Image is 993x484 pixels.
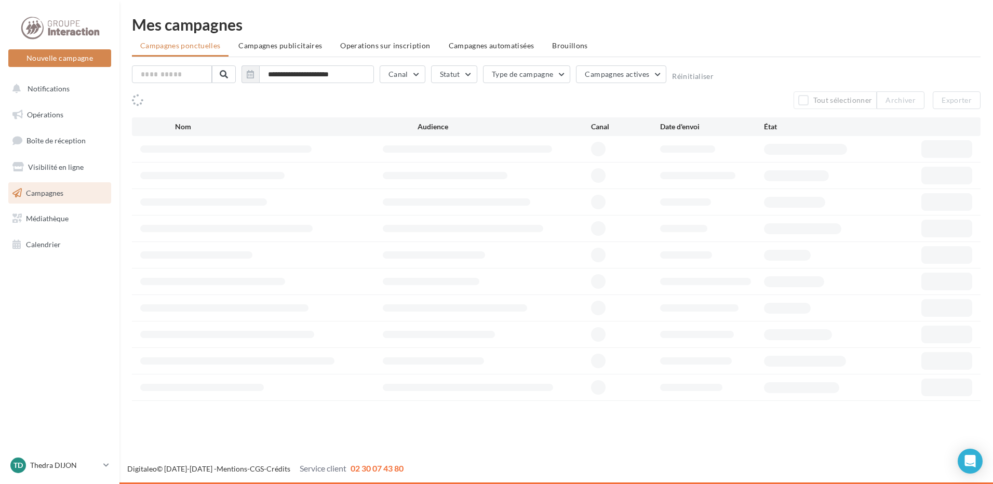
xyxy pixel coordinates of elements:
[217,464,247,473] a: Mentions
[28,84,70,93] span: Notifications
[585,70,649,78] span: Campagnes actives
[300,463,346,473] span: Service client
[6,129,113,152] a: Boîte de réception
[26,188,63,197] span: Campagnes
[266,464,290,473] a: Crédits
[127,464,404,473] span: © [DATE]-[DATE] - - -
[30,460,99,470] p: Thedra DIJON
[380,65,425,83] button: Canal
[6,234,113,256] a: Calendrier
[672,72,714,80] button: Réinitialiser
[933,91,981,109] button: Exporter
[483,65,571,83] button: Type de campagne
[132,17,981,32] div: Mes campagnes
[6,104,113,126] a: Opérations
[8,455,111,475] a: TD Thedra DIJON
[418,122,591,132] div: Audience
[238,41,322,50] span: Campagnes publicitaires
[6,78,109,100] button: Notifications
[27,110,63,119] span: Opérations
[26,136,86,145] span: Boîte de réception
[175,122,418,132] div: Nom
[351,463,404,473] span: 02 30 07 43 80
[14,460,23,470] span: TD
[794,91,877,109] button: Tout sélectionner
[591,122,660,132] div: Canal
[250,464,264,473] a: CGS
[449,41,534,50] span: Campagnes automatisées
[877,91,924,109] button: Archiver
[28,163,84,171] span: Visibilité en ligne
[6,182,113,204] a: Campagnes
[764,122,868,132] div: État
[660,122,764,132] div: Date d'envoi
[431,65,477,83] button: Statut
[576,65,666,83] button: Campagnes actives
[6,156,113,178] a: Visibilité en ligne
[127,464,157,473] a: Digitaleo
[552,41,588,50] span: Brouillons
[6,208,113,230] a: Médiathèque
[340,41,430,50] span: Operations sur inscription
[26,240,61,249] span: Calendrier
[26,214,69,223] span: Médiathèque
[8,49,111,67] button: Nouvelle campagne
[958,449,983,474] div: Open Intercom Messenger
